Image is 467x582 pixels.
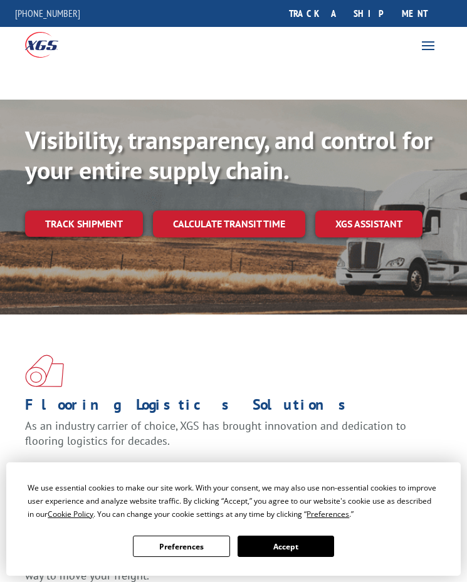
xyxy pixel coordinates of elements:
[315,210,422,237] a: XGS ASSISTANT
[25,355,64,387] img: xgs-icon-total-supply-chain-intelligence-red
[25,460,181,474] a: Learn More >
[25,210,143,237] a: Track shipment
[25,397,433,418] h1: Flooring Logistics Solutions
[153,210,305,237] a: Calculate transit time
[48,509,93,519] span: Cookie Policy
[133,536,229,557] button: Preferences
[15,7,80,19] a: [PHONE_NUMBER]
[6,462,461,576] div: Cookie Consent Prompt
[25,123,433,186] b: Visibility, transparency, and control for your entire supply chain.
[28,481,439,521] div: We use essential cookies to make our site work. With your consent, we may also use non-essential ...
[307,509,349,519] span: Preferences
[238,536,334,557] button: Accept
[25,418,406,448] span: As an industry carrier of choice, XGS has brought innovation and dedication to flooring logistics...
